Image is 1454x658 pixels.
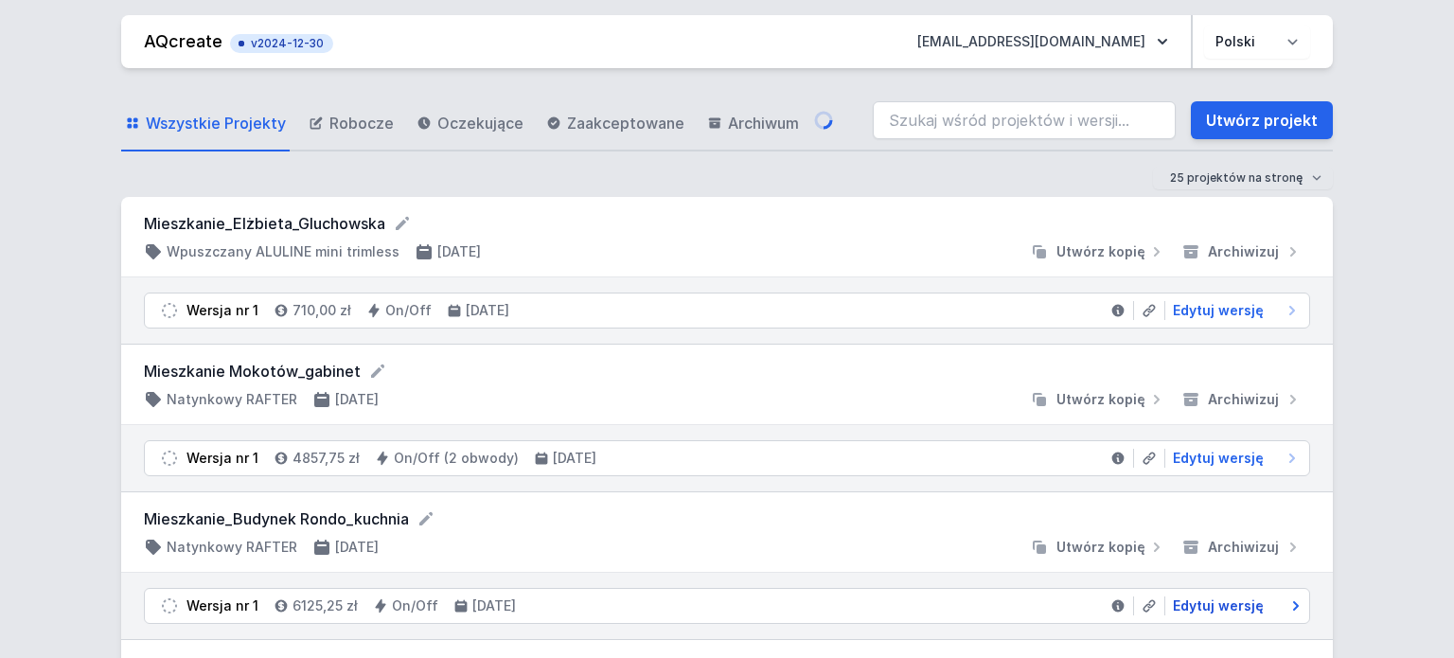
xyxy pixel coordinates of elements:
[186,301,258,320] div: Wersja nr 1
[553,449,596,468] h4: [DATE]
[186,596,258,615] div: Wersja nr 1
[1165,449,1302,468] a: Edytuj wersję
[1173,596,1264,615] span: Edytuj wersję
[385,301,432,320] h4: On/Off
[437,242,481,261] h4: [DATE]
[305,97,398,151] a: Robocze
[1204,25,1310,59] select: Wybierz język
[160,301,179,320] img: draft.svg
[239,36,324,51] span: v2024-12-30
[466,301,509,320] h4: [DATE]
[1022,538,1174,557] button: Utwórz kopię
[902,25,1183,59] button: [EMAIL_ADDRESS][DOMAIN_NAME]
[1056,242,1145,261] span: Utwórz kopię
[1165,596,1302,615] a: Edytuj wersję
[144,360,1310,382] form: Mieszkanie Mokotów_gabinet
[1056,538,1145,557] span: Utwórz kopię
[335,390,379,409] h4: [DATE]
[393,214,412,233] button: Edytuj nazwę projektu
[293,596,358,615] h4: 6125,25 zł
[1208,390,1279,409] span: Archiwizuj
[703,97,803,151] a: Archiwum
[1174,242,1310,261] button: Archiwizuj
[1173,301,1264,320] span: Edytuj wersję
[472,596,516,615] h4: [DATE]
[1056,390,1145,409] span: Utwórz kopię
[293,301,351,320] h4: 710,00 zł
[329,112,394,134] span: Robocze
[167,242,399,261] h4: Wpuszczany ALULINE mini trimless
[394,449,519,468] h4: On/Off (2 obwody)
[567,112,684,134] span: Zaakceptowane
[728,112,799,134] span: Archiwum
[186,449,258,468] div: Wersja nr 1
[1191,101,1333,139] a: Utwórz projekt
[1173,449,1264,468] span: Edytuj wersję
[146,112,286,134] span: Wszystkie Projekty
[160,449,179,468] img: draft.svg
[437,112,523,134] span: Oczekujące
[1022,242,1174,261] button: Utwórz kopię
[230,30,333,53] button: v2024-12-30
[144,212,1310,235] form: Mieszkanie_Elżbieta_Gluchowska
[1022,390,1174,409] button: Utwórz kopię
[293,449,360,468] h4: 4857,75 zł
[368,362,387,381] button: Edytuj nazwę projektu
[413,97,527,151] a: Oczekujące
[1208,242,1279,261] span: Archiwizuj
[1174,390,1310,409] button: Archiwizuj
[167,538,297,557] h4: Natynkowy RAFTER
[392,596,438,615] h4: On/Off
[160,596,179,615] img: draft.svg
[1208,538,1279,557] span: Archiwizuj
[121,97,290,151] a: Wszystkie Projekty
[144,507,1310,530] form: Mieszkanie_Budynek Rondo_kuchnia
[1174,538,1310,557] button: Archiwizuj
[335,538,379,557] h4: [DATE]
[1165,301,1302,320] a: Edytuj wersję
[167,390,297,409] h4: Natynkowy RAFTER
[144,31,222,51] a: AQcreate
[542,97,688,151] a: Zaakceptowane
[417,509,435,528] button: Edytuj nazwę projektu
[873,101,1176,139] input: Szukaj wśród projektów i wersji...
